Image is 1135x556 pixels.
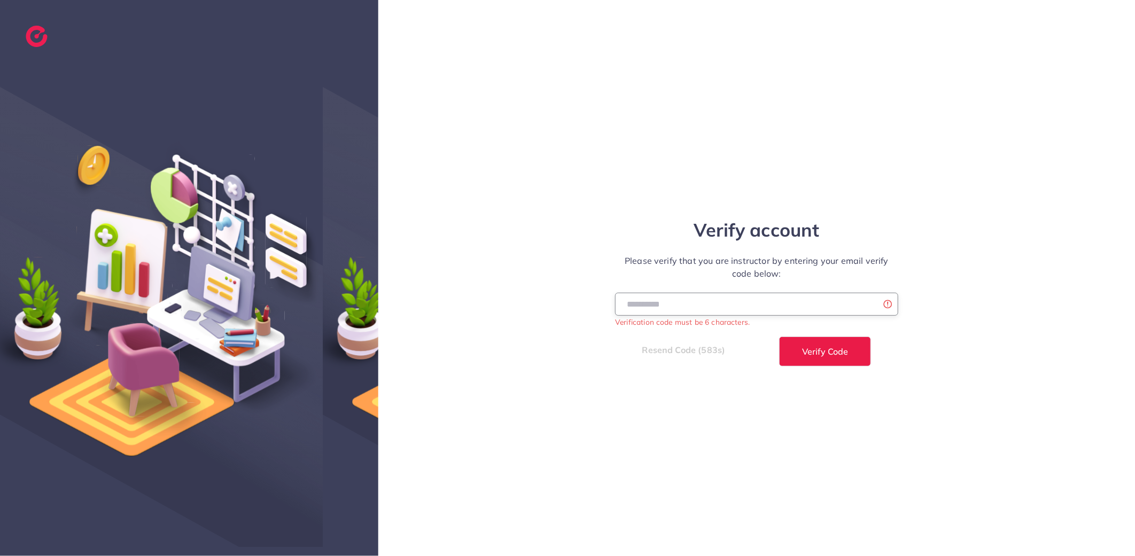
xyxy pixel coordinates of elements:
small: Verification code must be 6 characters. [615,317,750,326]
button: Verify Code [779,336,871,366]
p: Please verify that you are instructor by entering your email verify code below: [615,254,898,280]
h1: Verify account [615,220,898,241]
img: logo [26,26,48,47]
span: Verify Code [802,347,848,356]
